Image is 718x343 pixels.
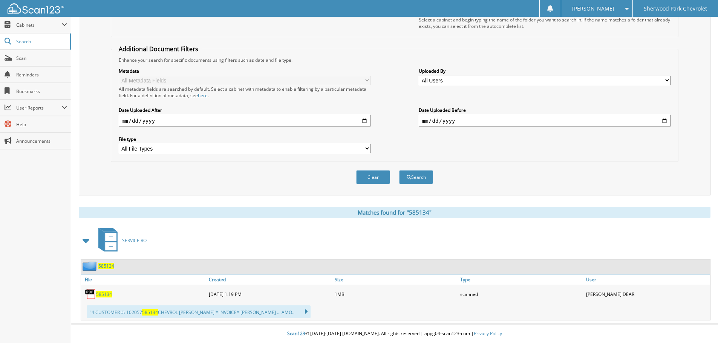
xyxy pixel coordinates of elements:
div: © [DATE]-[DATE] [DOMAIN_NAME]. All rights reserved | appg04-scan123-com | [71,325,718,343]
input: end [419,115,671,127]
div: [PERSON_NAME] DEAR [584,287,710,302]
a: here [198,92,208,99]
a: SERVICE RO [94,226,147,255]
div: [DATE] 1:19 PM [207,287,333,302]
span: SERVICE RO [122,237,147,244]
span: Sherwood Park Chevrolet [644,6,707,11]
div: ‘ 4 CUSTOMER #: 102057 CHEVROL [PERSON_NAME] * INVOICE* [PERSON_NAME] ... AMO... [87,305,311,318]
div: Select a cabinet and begin typing the name of the folder you want to search in. If the name match... [419,17,671,29]
label: File type [119,136,370,142]
span: Search [16,38,66,45]
span: Cabinets [16,22,62,28]
a: User [584,274,710,285]
label: Uploaded By [419,68,671,74]
span: Reminders [16,72,67,78]
div: Enhance your search for specific documents using filters such as date and file type. [115,57,674,63]
div: scanned [458,287,584,302]
a: 585134 [98,263,114,269]
span: 585134 [142,309,158,316]
span: Bookmarks [16,88,67,95]
input: start [119,115,370,127]
img: folder2.png [83,261,98,271]
div: All metadata fields are searched by default. Select a cabinet with metadata to enable filtering b... [119,86,370,99]
label: Date Uploaded Before [419,107,671,113]
a: File [81,274,207,285]
span: Announcements [16,138,67,144]
button: Clear [356,170,390,184]
span: Scan [16,55,67,61]
a: 585134 [96,291,112,297]
button: Search [399,170,433,184]
div: Matches found for "585134" [79,207,710,218]
span: Scan123 [287,330,305,337]
span: Help [16,121,67,128]
span: User Reports [16,105,62,111]
legend: Additional Document Filters [115,45,202,53]
img: PDF.png [85,288,96,300]
span: [PERSON_NAME] [572,6,614,11]
a: Created [207,274,333,285]
a: Size [333,274,459,285]
img: scan123-logo-white.svg [8,3,64,14]
label: Metadata [119,68,370,74]
a: Type [458,274,584,285]
a: Privacy Policy [474,330,502,337]
iframe: Chat Widget [680,307,718,343]
label: Date Uploaded After [119,107,370,113]
div: 1MB [333,287,459,302]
